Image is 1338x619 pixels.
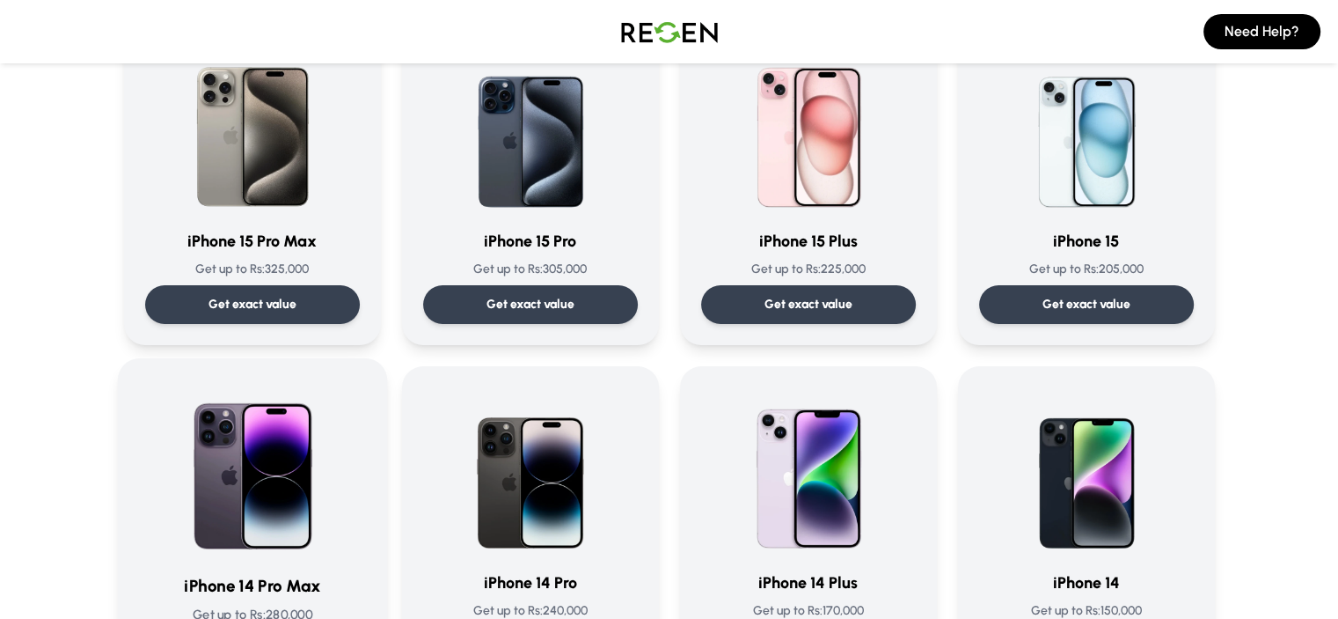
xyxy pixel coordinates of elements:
[1203,14,1320,49] button: Need Help?
[979,571,1194,595] h3: iPhone 14
[139,573,364,599] h3: iPhone 14 Pro Max
[701,571,916,595] h3: iPhone 14 Plus
[423,261,638,278] p: Get up to Rs: 305,000
[423,571,638,595] h3: iPhone 14 Pro
[1002,387,1171,556] img: iPhone 14
[979,229,1194,254] h3: iPhone 15
[145,229,360,254] h3: iPhone 15 Pro Max
[423,229,638,254] h3: iPhone 15 Pro
[608,7,731,56] img: Logo
[168,46,337,215] img: iPhone 15 Pro Max
[446,46,615,215] img: iPhone 15 Pro
[486,296,574,313] p: Get exact value
[724,387,893,556] img: iPhone 14 Plus
[208,296,296,313] p: Get exact value
[764,296,852,313] p: Get exact value
[701,261,916,278] p: Get up to Rs: 225,000
[446,387,615,556] img: iPhone 14 Pro
[1042,296,1130,313] p: Get exact value
[1002,46,1171,215] img: iPhone 15
[701,229,916,254] h3: iPhone 15 Plus
[724,46,893,215] img: iPhone 15 Plus
[145,261,360,278] p: Get up to Rs: 325,000
[979,261,1194,278] p: Get up to Rs: 205,000
[164,380,341,558] img: iPhone 14 Pro Max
